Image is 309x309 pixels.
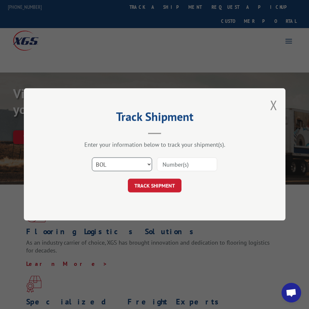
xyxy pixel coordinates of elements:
[270,96,277,114] button: Close modal
[157,158,217,171] input: Number(s)
[57,112,253,124] h2: Track Shipment
[282,283,301,302] div: Open chat
[57,141,253,149] div: Enter your information below to track your shipment(s).
[128,179,181,193] button: TRACK SHIPMENT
